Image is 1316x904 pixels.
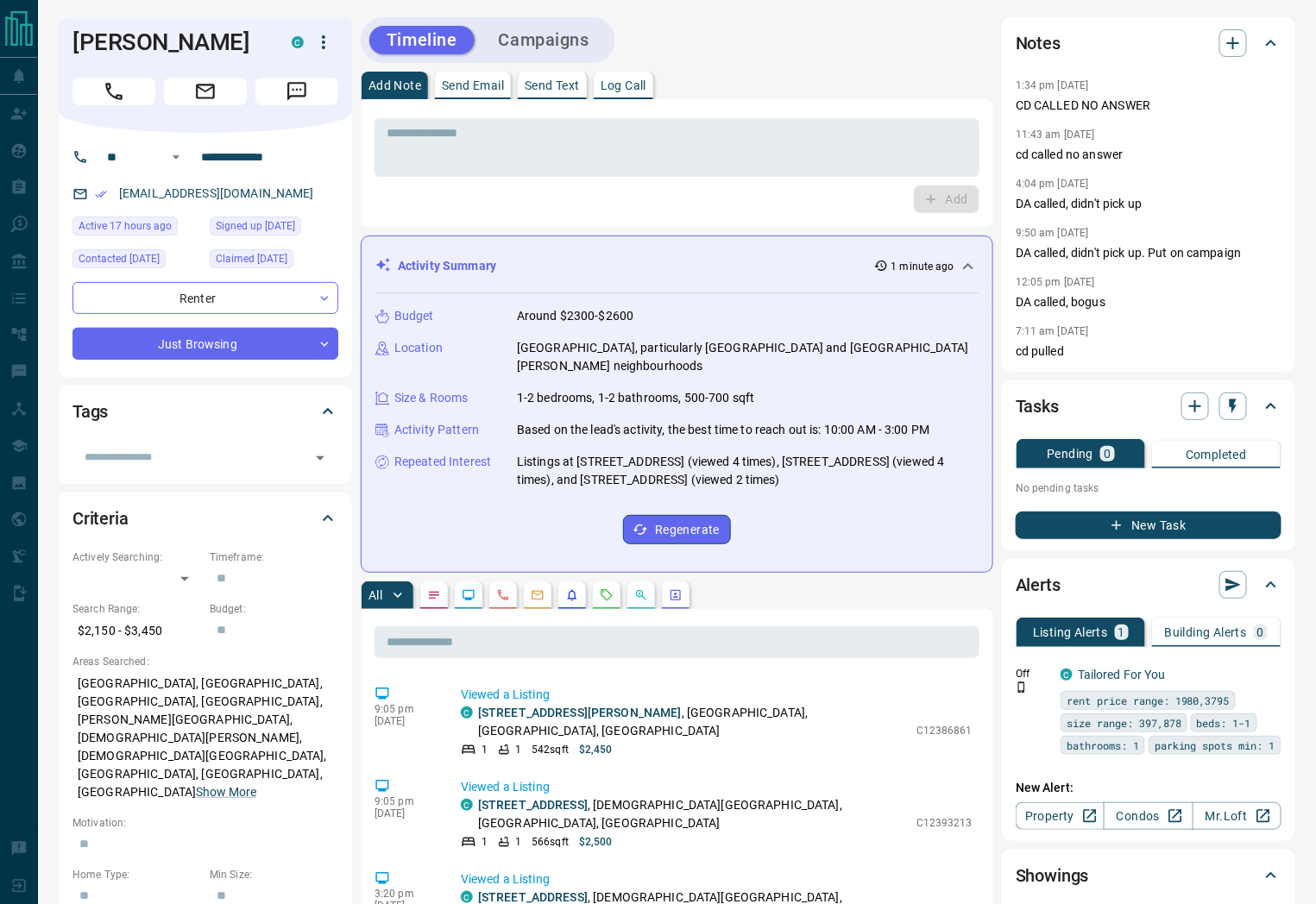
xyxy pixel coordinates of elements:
[119,186,314,200] a: [EMAIL_ADDRESS][DOMAIN_NAME]
[461,870,973,888] p: Viewed a Listing
[916,723,973,738] p: C12386861
[375,795,435,807] p: 9:05 pm
[1067,692,1230,709] span: rent price range: 1980,3795
[1016,97,1281,115] p: CD CALLED NO ANSWER
[1118,626,1125,638] p: 1
[375,888,435,900] p: 3:20 pm
[1016,392,1059,420] h2: Tasks
[72,601,201,617] p: Search Range:
[532,834,569,850] p: 566 sqft
[461,778,973,796] p: Viewed a Listing
[72,505,129,532] h2: Criteria
[1165,626,1247,638] p: Building Alerts
[461,799,473,811] div: condos.ca
[1047,448,1093,460] p: Pending
[1033,626,1108,638] p: Listing Alerts
[427,588,441,602] svg: Notes
[478,706,682,719] a: [STREET_ADDRESS][PERSON_NAME]
[1061,669,1073,681] div: condos.ca
[461,891,473,903] div: condos.ca
[600,588,614,602] svg: Requests
[210,601,338,617] p: Budget:
[1016,342,1281,361] p: cd pulled
[394,307,434,325] p: Budget
[531,588,545,602] svg: Emails
[375,250,979,282] div: Activity Summary1 minute ago
[79,250,160,267] span: Contacted [DATE]
[1016,244,1281,262] p: DA called, didn't pick up. Put on campaign
[210,217,338,241] div: Sat Oct 29 2022
[72,867,201,882] p: Home Type:
[579,742,613,757] p: $2,450
[72,282,338,314] div: Renter
[394,421,479,439] p: Activity Pattern
[1016,22,1281,64] div: Notes
[72,328,338,360] div: Just Browsing
[442,79,504,91] p: Send Email
[1067,714,1181,731] span: size range: 397,878
[1016,802,1105,830] a: Property
[496,588,510,602] svg: Calls
[916,815,973,831] p: C12393213
[482,26,607,54] button: Campaigns
[1016,146,1281,164] p: cd called no answer
[1016,855,1281,896] div: Showings
[72,78,155,105] span: Call
[1016,178,1089,190] p: 4:04 pm [DATE]
[1016,681,1028,694] svg: Push Notification Only
[669,588,683,602] svg: Agent Actions
[1016,779,1281,797] p: New Alert:
[196,783,256,801] button: Show More
[482,742,488,757] p: 1
[216,250,287,267] span: Claimed [DATE]
[482,834,488,850] p: 1
[1155,737,1275,754] span: parking spots min: 1
[1016,79,1089,91] p: 1:34 pm [DATE]
[601,79,646,91] p: Log Call
[1016,325,1089,337] p: 7:11 am [DATE]
[517,421,929,439] p: Based on the lead's activity, the best time to reach out is: 10:00 AM - 3:00 PM
[515,742,521,757] p: 1
[368,589,382,601] p: All
[478,704,908,740] p: , [GEOGRAPHIC_DATA], [GEOGRAPHIC_DATA], [GEOGRAPHIC_DATA]
[210,867,338,882] p: Min Size:
[72,654,338,669] p: Areas Searched:
[72,815,338,831] p: Motivation:
[525,79,580,91] p: Send Text
[517,307,633,325] p: Around $2300-$2600
[623,515,731,544] button: Regenerate
[1197,714,1251,731] span: beds: 1-1
[166,147,186,167] button: Open
[517,339,979,375] p: [GEOGRAPHIC_DATA], particularly [GEOGRAPHIC_DATA] and [GEOGRAPHIC_DATA][PERSON_NAME] neighbourhoods
[565,588,579,602] svg: Listing Alerts
[515,834,521,850] p: 1
[1067,737,1139,754] span: bathrooms: 1
[72,669,338,807] p: [GEOGRAPHIC_DATA], [GEOGRAPHIC_DATA], [GEOGRAPHIC_DATA], [GEOGRAPHIC_DATA], [PERSON_NAME][GEOGRAP...
[1186,449,1247,461] p: Completed
[394,389,469,407] p: Size & Rooms
[95,188,107,200] svg: Email Verified
[308,446,332,470] button: Open
[72,398,108,425] h2: Tags
[72,391,338,432] div: Tags
[1016,512,1281,539] button: New Task
[394,339,443,357] p: Location
[1078,668,1166,681] a: Tailored For You
[478,798,588,812] a: [STREET_ADDRESS]
[1016,564,1281,606] div: Alerts
[1016,386,1281,427] div: Tasks
[1016,276,1095,288] p: 12:05 pm [DATE]
[292,36,304,48] div: condos.ca
[461,706,473,719] div: condos.ca
[1016,862,1089,889] h2: Showings
[398,257,496,275] p: Activity Summary
[1016,666,1050,681] p: Off
[72,549,201,565] p: Actively Searching:
[532,742,569,757] p: 542 sqft
[579,834,613,850] p: $2,500
[1016,227,1089,239] p: 9:50 am [DATE]
[255,78,338,105] span: Message
[1016,29,1061,57] h2: Notes
[462,588,475,602] svg: Lead Browsing Activity
[394,453,491,471] p: Repeated Interest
